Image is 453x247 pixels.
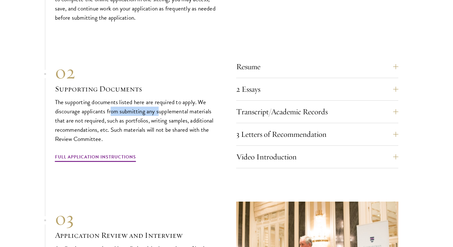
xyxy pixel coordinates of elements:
[236,82,398,97] button: 2 Essays
[55,61,217,83] div: 02
[236,127,398,142] button: 3 Letters of Recommendation
[55,153,136,163] a: Full Application Instructions
[55,97,217,144] p: The supporting documents listed here are required to apply. We discourage applicants from submitt...
[55,83,217,94] h3: Supporting Documents
[236,59,398,74] button: Resume
[236,149,398,164] button: Video Introduction
[55,207,217,230] div: 03
[55,230,217,241] h3: Application Review and Interview
[236,104,398,119] button: Transcript/Academic Records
